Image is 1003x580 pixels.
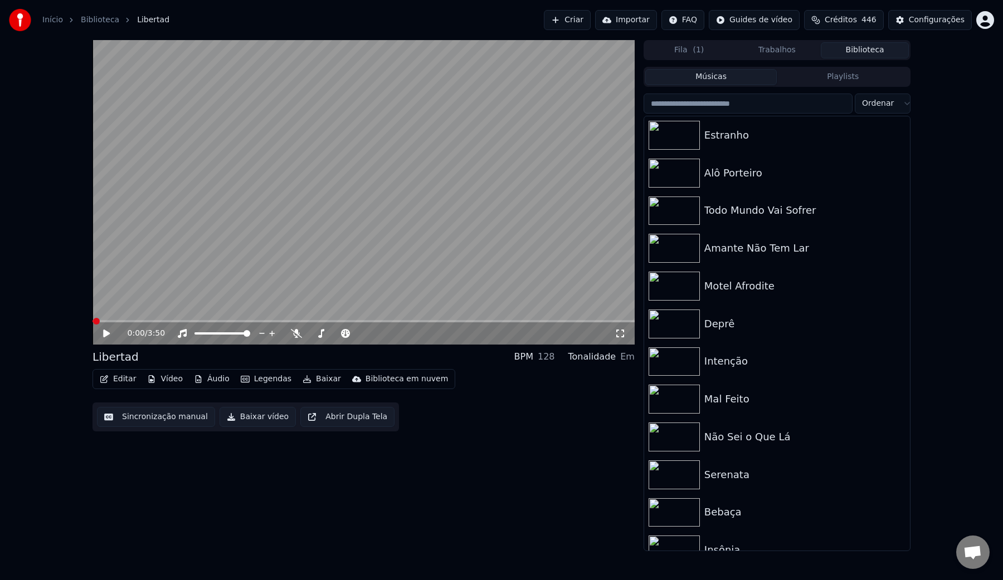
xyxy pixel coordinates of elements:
button: Trabalhos [733,42,821,58]
div: Tonalidade [568,350,616,363]
div: Não Sei o Que Lá [704,429,905,445]
button: Músicas [645,69,777,85]
div: Amante Não Tem Lar [704,240,905,256]
span: Ordenar [862,98,894,109]
button: Baixar vídeo [220,407,296,427]
div: Deprê [704,316,905,332]
div: BPM [514,350,533,363]
div: 128 [538,350,555,363]
div: Biblioteca em nuvem [366,373,449,385]
span: ( 1 ) [693,45,704,56]
span: Créditos [825,14,857,26]
span: 446 [861,14,877,26]
div: Serenata [704,467,905,483]
button: Sincronização manual [97,407,215,427]
button: Biblioteca [821,42,909,58]
img: youka [9,9,31,31]
nav: breadcrumb [42,14,169,26]
div: Bebaça [704,504,905,520]
span: 0:00 [128,328,145,339]
button: Vídeo [143,371,187,387]
button: Legendas [236,371,296,387]
div: Alô Porteiro [704,165,905,181]
span: Libertad [137,14,169,26]
a: Biblioteca [81,14,119,26]
div: Configurações [909,14,965,26]
div: Motel Afrodite [704,278,905,294]
div: Intenção [704,353,905,369]
button: Playlists [777,69,909,85]
button: Áudio [189,371,234,387]
button: Configurações [888,10,972,30]
div: Insônia [704,542,905,558]
div: Todo Mundo Vai Sofrer [704,203,905,218]
button: Editar [95,371,140,387]
button: Criar [544,10,591,30]
div: / [128,328,154,339]
a: Início [42,14,63,26]
button: Fila [645,42,733,58]
button: Importar [595,10,657,30]
button: Baixar [298,371,345,387]
div: Estranho [704,127,905,143]
button: FAQ [661,10,704,30]
button: Guides de vídeo [709,10,800,30]
button: Abrir Dupla Tela [300,407,395,427]
button: Créditos446 [804,10,884,30]
div: Libertad [92,349,139,365]
div: Mal Feito [704,391,905,407]
div: Em [620,350,635,363]
div: Bate-papo aberto [956,535,990,569]
span: 3:50 [148,328,165,339]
